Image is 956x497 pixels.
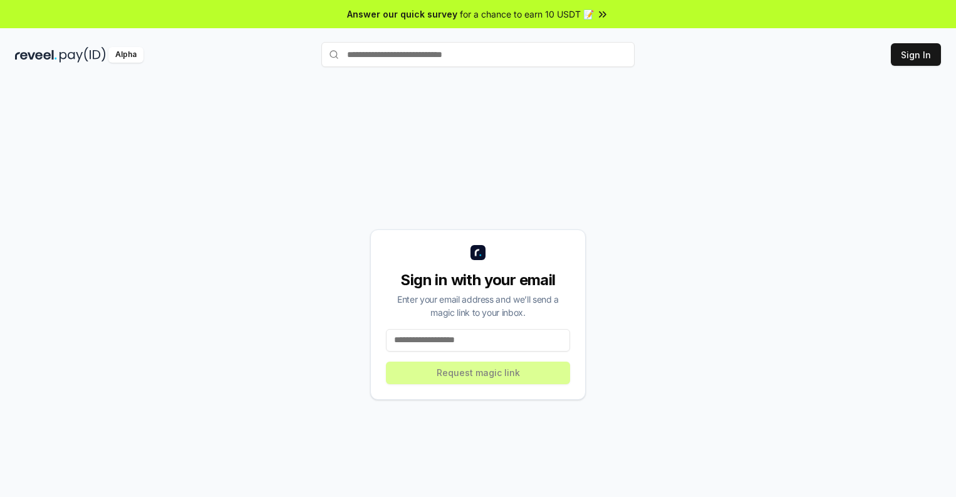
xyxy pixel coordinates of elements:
[460,8,594,21] span: for a chance to earn 10 USDT 📝
[347,8,457,21] span: Answer our quick survey
[891,43,941,66] button: Sign In
[60,47,106,63] img: pay_id
[386,270,570,290] div: Sign in with your email
[108,47,143,63] div: Alpha
[15,47,57,63] img: reveel_dark
[386,293,570,319] div: Enter your email address and we’ll send a magic link to your inbox.
[470,245,486,260] img: logo_small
